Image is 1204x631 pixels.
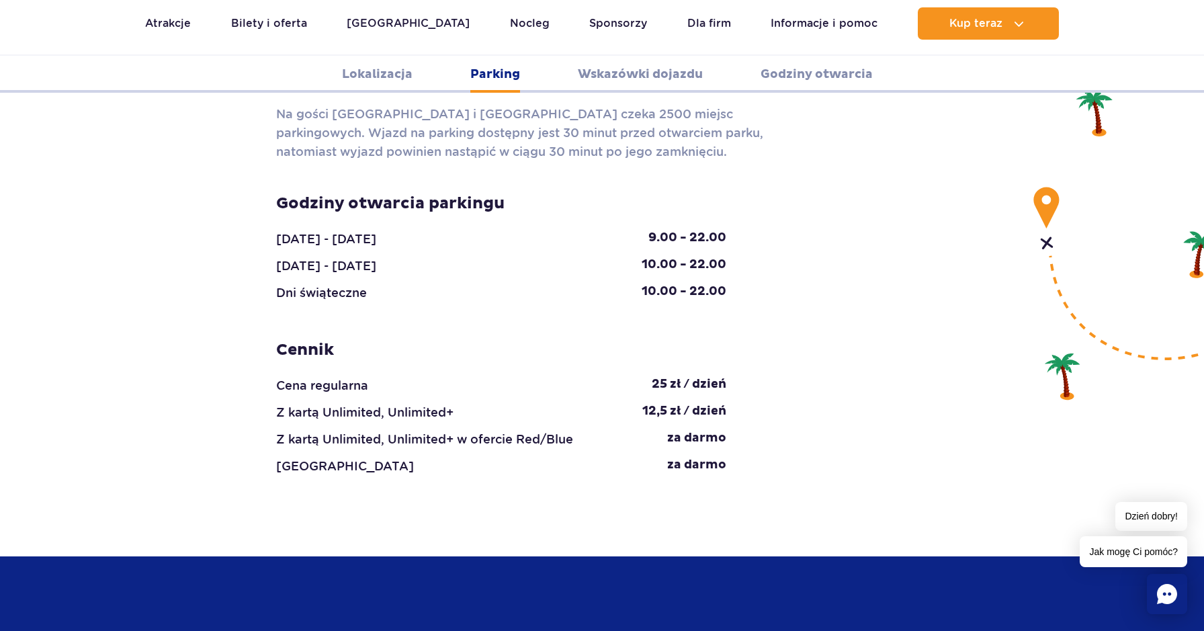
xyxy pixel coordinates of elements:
[667,457,726,476] div: za darmo
[632,284,736,302] div: 10.00 - 22.00
[687,7,731,40] a: Dla firm
[589,7,647,40] a: Sponsorzy
[276,403,454,422] div: Z kartą Unlimited, Unlimited+
[231,7,307,40] a: Bilety i oferta
[276,340,726,360] h3: Cennik
[578,56,703,93] a: Wskazówki dojazdu
[266,230,386,249] div: [DATE] - [DATE]
[638,230,736,249] div: 9.00 - 22.00
[949,17,1002,30] span: Kup teraz
[1080,536,1187,567] span: Jak mogę Ci pomóc?
[347,7,470,40] a: [GEOGRAPHIC_DATA]
[510,7,550,40] a: Nocleg
[667,430,726,449] div: za darmo
[276,376,368,395] div: Cena regularna
[276,105,780,161] p: Na gości [GEOGRAPHIC_DATA] i [GEOGRAPHIC_DATA] czeka 2500 miejsc parkingowych. Wjazd na parking d...
[342,56,413,93] a: Lokalizacja
[652,376,726,395] div: 25 zł / dzień
[276,194,726,214] h3: Godziny otwarcia parkingu
[266,257,386,276] div: [DATE] - [DATE]
[276,457,414,476] div: [GEOGRAPHIC_DATA]
[1147,574,1187,614] div: Chat
[145,7,191,40] a: Atrakcje
[632,257,736,276] div: 10.00 - 22.00
[470,56,520,93] a: Parking
[276,430,573,449] div: Z kartą Unlimited, Unlimited+ w ofercie Red/Blue
[761,56,873,93] a: Godziny otwarcia
[266,284,377,302] div: Dni świąteczne
[918,7,1059,40] button: Kup teraz
[771,7,877,40] a: Informacje i pomoc
[1115,502,1187,531] span: Dzień dobry!
[642,403,726,422] div: 12,5 zł / dzień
